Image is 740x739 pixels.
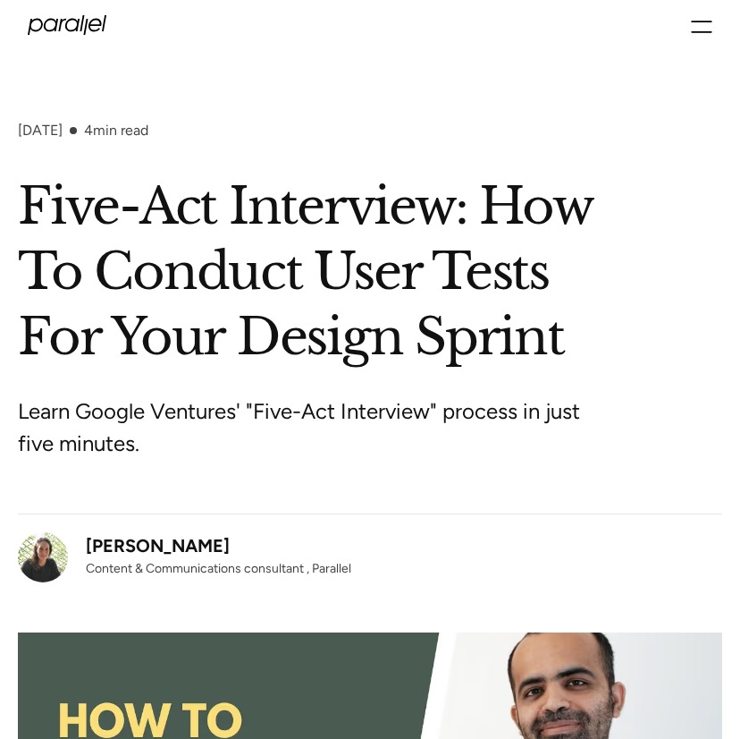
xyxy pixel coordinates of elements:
[86,532,351,559] div: [PERSON_NAME]
[86,559,351,578] div: Content & Communications consultant , Parallel
[691,14,712,36] div: menu
[18,532,68,582] img: Christine Garcia
[18,122,63,139] div: [DATE]
[84,122,148,139] div: min read
[28,15,108,36] a: home
[84,122,93,139] span: 4
[18,395,688,460] p: Learn Google Ventures' "Five-Act Interview" process in just five minutes.
[18,532,351,582] a: [PERSON_NAME]Content & Communications consultant , Parallel
[18,174,722,369] h1: Five-Act Interview: How To Conduct User Tests For Your Design Sprint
